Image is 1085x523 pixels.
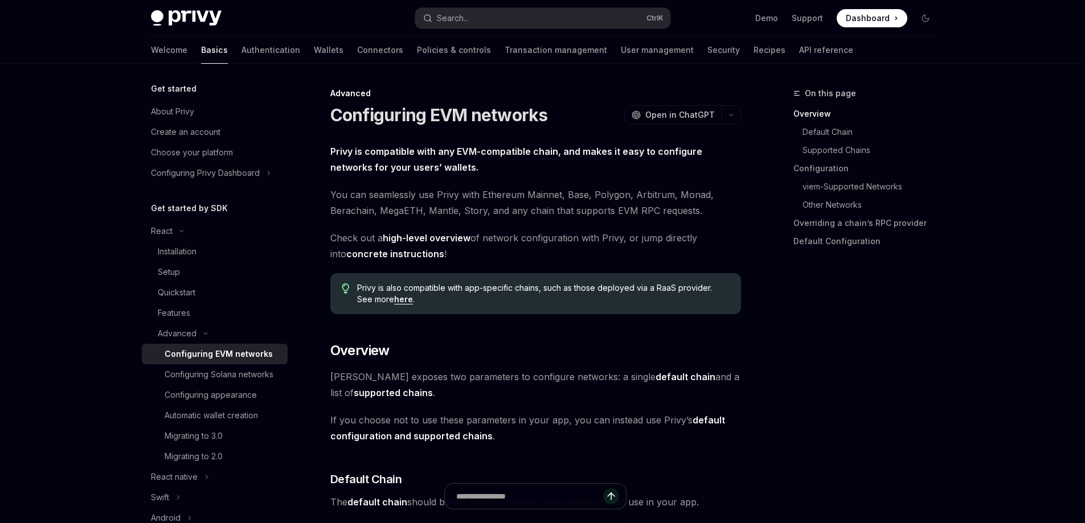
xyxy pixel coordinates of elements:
a: Installation [142,241,288,262]
button: Open in ChatGPT [624,105,722,125]
div: Quickstart [158,286,195,299]
a: Recipes [754,36,785,64]
a: Configuring EVM networks [142,344,288,364]
a: Overriding a chain’s RPC provider [793,214,944,232]
div: Configuring Solana networks [165,368,273,381]
h5: Get started [151,82,196,96]
input: Ask a question... [456,484,603,509]
a: Quickstart [142,282,288,303]
div: Search... [437,11,469,25]
img: dark logo [151,10,222,26]
button: Toggle Configuring Privy Dashboard section [142,163,288,183]
div: Create an account [151,125,220,139]
a: Welcome [151,36,187,64]
button: Send message [603,488,619,504]
a: Policies & controls [417,36,491,64]
a: Choose your platform [142,142,288,163]
div: About Privy [151,105,194,118]
div: Choose your platform [151,146,233,159]
a: Wallets [314,36,343,64]
span: Open in ChatGPT [645,109,715,121]
div: Setup [158,265,180,279]
a: Dashboard [837,9,907,27]
a: Configuring appearance [142,385,288,405]
a: here [394,294,413,304]
span: On this page [805,87,856,100]
div: Features [158,306,190,320]
a: Overview [793,105,944,123]
span: You can seamlessly use Privy with Ethereum Mainnet, Base, Polygon, Arbitrum, Monad, Berachain, Me... [330,187,741,219]
a: User management [621,36,694,64]
span: Default Chain [330,471,402,487]
a: Other Networks [793,196,944,214]
a: Basics [201,36,228,64]
a: default chain [656,371,715,383]
span: If you choose not to use these parameters in your app, you can instead use Privy’s . [330,412,741,444]
a: Transaction management [505,36,607,64]
div: Migrating to 3.0 [165,429,223,443]
div: Configuring EVM networks [165,347,273,361]
a: Migrating to 2.0 [142,446,288,467]
a: Migrating to 3.0 [142,426,288,446]
div: Configuring Privy Dashboard [151,166,260,180]
a: Demo [755,13,778,24]
a: Authentication [241,36,300,64]
a: Configuring Solana networks [142,364,288,385]
a: Connectors [357,36,403,64]
button: Toggle dark mode [916,9,935,27]
div: React native [151,470,198,484]
div: Automatic wallet creation [165,409,258,422]
a: supported chains [354,387,433,399]
div: React [151,224,173,238]
span: Dashboard [846,13,890,24]
a: high-level overview [383,232,470,244]
a: Create an account [142,122,288,142]
div: Configuring appearance [165,388,257,402]
h1: Configuring EVM networks [330,105,548,125]
a: Support [792,13,823,24]
h5: Get started by SDK [151,201,228,215]
span: Overview [330,341,390,360]
a: Automatic wallet creation [142,405,288,426]
a: API reference [799,36,853,64]
button: Toggle React section [142,221,288,241]
a: Default Chain [793,123,944,141]
a: Security [707,36,740,64]
a: Features [142,303,288,323]
strong: Privy is compatible with any EVM-compatible chain, and makes it easy to configure networks for yo... [330,146,702,173]
a: About Privy [142,101,288,122]
div: Migrating to 2.0 [165,450,223,463]
a: Configuration [793,159,944,178]
a: Supported Chains [793,141,944,159]
span: Ctrl K [646,14,664,23]
span: Check out a of network configuration with Privy, or jump directly into ! [330,230,741,262]
a: viem-Supported Networks [793,178,944,196]
button: Toggle React native section [142,467,288,487]
svg: Tip [342,283,350,294]
span: [PERSON_NAME] exposes two parameters to configure networks: a single and a list of . [330,369,741,401]
a: Setup [142,262,288,282]
div: Advanced [158,327,196,340]
button: Toggle Swift section [142,487,288,508]
button: Toggle Advanced section [142,323,288,344]
a: concrete instructions [346,248,444,260]
span: Privy is also compatible with app-specific chains, such as those deployed via a RaaS provider. Se... [357,282,729,305]
a: Default Configuration [793,232,944,250]
div: Swift [151,491,169,504]
div: Installation [158,245,196,258]
button: Open search [415,8,670,28]
div: Advanced [330,88,741,99]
